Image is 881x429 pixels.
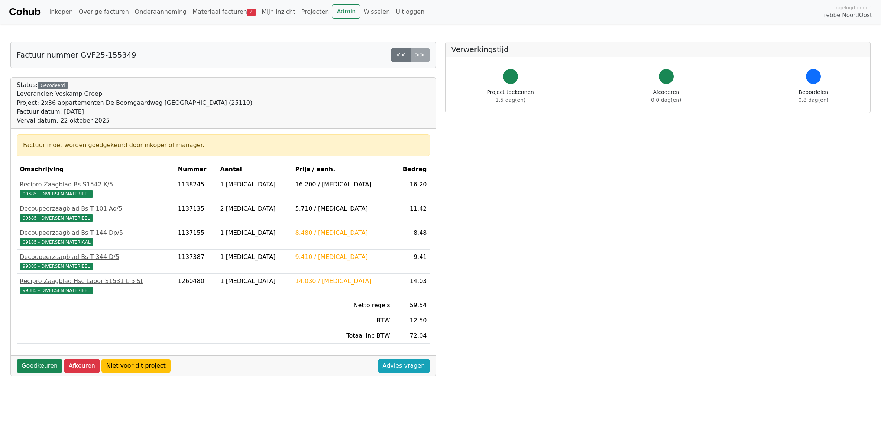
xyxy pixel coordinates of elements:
[101,359,171,373] a: Niet voor dit project
[17,162,175,177] th: Omschrijving
[393,177,430,201] td: 16.20
[20,277,172,295] a: Recipro Zaagblad Hsc Labor S1531 L 5 St99385 - DIVERSEN MATERIEEL
[20,228,172,246] a: Decoupeerzaagblad Bs T 144 Dp/509185 - DIVERSEN MATERIAAL
[393,250,430,274] td: 9.41
[175,201,217,225] td: 1137135
[20,253,172,261] div: Decoupeerzaagblad Bs T 344 D/5
[175,177,217,201] td: 1138245
[487,88,534,104] div: Project toekennen
[17,81,252,125] div: Status:
[20,263,93,270] span: 99385 - DIVERSEN MATERIEEL
[393,201,430,225] td: 11.42
[20,214,93,222] span: 99385 - DIVERSEN MATERIEEL
[17,116,252,125] div: Verval datum: 22 oktober 2025
[20,204,172,222] a: Decoupeerzaagblad Bs T 101 Ao/599385 - DIVERSEN MATERIEEL
[175,274,217,298] td: 1260480
[451,45,865,54] h5: Verwerkingstijd
[17,359,62,373] a: Goedkeuren
[799,97,829,103] span: 0.8 dag(en)
[651,88,681,104] div: Afcoderen
[190,4,259,19] a: Materiaal facturen4
[20,180,172,189] div: Recipro Zaagblad Bs S1542 K/5
[175,225,217,250] td: 1137155
[247,9,256,16] span: 4
[20,180,172,198] a: Recipro Zaagblad Bs S1542 K/599385 - DIVERSEN MATERIEEL
[495,97,525,103] span: 1.5 dag(en)
[220,228,289,237] div: 1 [MEDICAL_DATA]
[20,253,172,270] a: Decoupeerzaagblad Bs T 344 D/599385 - DIVERSEN MATERIEEL
[834,4,872,11] span: Ingelogd onder:
[17,98,252,107] div: Project: 2x36 appartementen De Boomgaardweg [GEOGRAPHIC_DATA] (25110)
[295,253,390,261] div: 9.410 / [MEDICAL_DATA]
[20,277,172,286] div: Recipro Zaagblad Hsc Labor S1531 L 5 St
[651,97,681,103] span: 0.0 dag(en)
[20,238,93,246] span: 09185 - DIVERSEN MATERIAAL
[20,287,93,294] span: 99385 - DIVERSEN MATERIEEL
[64,359,100,373] a: Afkeuren
[292,162,393,177] th: Prijs / eenh.
[20,228,172,237] div: Decoupeerzaagblad Bs T 144 Dp/5
[9,3,40,21] a: Cohub
[220,204,289,213] div: 2 [MEDICAL_DATA]
[220,180,289,189] div: 1 [MEDICAL_DATA]
[17,51,136,59] h5: Factuur nummer GVF25-155349
[175,250,217,274] td: 1137387
[393,274,430,298] td: 14.03
[298,4,332,19] a: Projecten
[295,204,390,213] div: 5.710 / [MEDICAL_DATA]
[20,204,172,213] div: Decoupeerzaagblad Bs T 101 Ao/5
[292,298,393,313] td: Netto regels
[393,162,430,177] th: Bedrag
[259,4,298,19] a: Mijn inzicht
[17,107,252,116] div: Factuur datum: [DATE]
[46,4,75,19] a: Inkopen
[391,48,411,62] a: <<
[220,277,289,286] div: 1 [MEDICAL_DATA]
[332,4,360,19] a: Admin
[132,4,190,19] a: Onderaanneming
[393,4,427,19] a: Uitloggen
[393,298,430,313] td: 59.54
[38,82,68,89] div: Gecodeerd
[292,313,393,328] td: BTW
[378,359,430,373] a: Advies vragen
[292,328,393,344] td: Totaal inc BTW
[17,90,252,98] div: Leverancier: Voskamp Groep
[175,162,217,177] th: Nummer
[393,225,430,250] td: 8.48
[822,11,872,20] span: Trebbe NoordOost
[76,4,132,19] a: Overige facturen
[295,228,390,237] div: 8.480 / [MEDICAL_DATA]
[23,141,424,150] div: Factuur moet worden goedgekeurd door inkoper of manager.
[360,4,393,19] a: Wisselen
[295,277,390,286] div: 14.030 / [MEDICAL_DATA]
[20,190,93,198] span: 99385 - DIVERSEN MATERIEEL
[217,162,292,177] th: Aantal
[220,253,289,261] div: 1 [MEDICAL_DATA]
[799,88,829,104] div: Beoordelen
[295,180,390,189] div: 16.200 / [MEDICAL_DATA]
[393,328,430,344] td: 72.04
[393,313,430,328] td: 12.50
